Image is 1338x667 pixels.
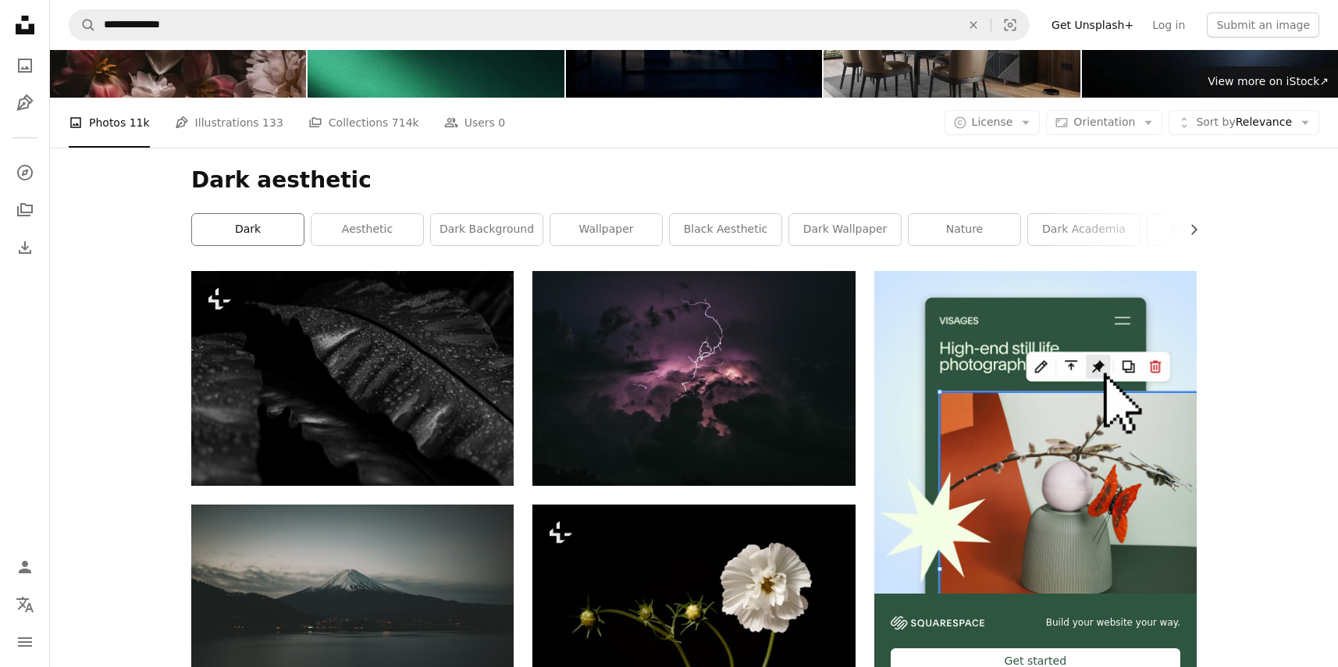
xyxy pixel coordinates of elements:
span: Build your website your way. [1046,616,1180,630]
span: Orientation [1073,116,1135,128]
span: 714k [392,114,419,131]
a: dark background [431,214,543,245]
img: a black and white photo of a large leaf [191,271,514,486]
a: Log in / Sign up [9,551,41,583]
h1: Dark aesthetic [191,166,1197,194]
a: Get Unsplash+ [1042,12,1143,37]
button: License [945,110,1041,135]
a: Illustrations [9,87,41,119]
button: Submit an image [1207,12,1319,37]
a: Download History [9,232,41,263]
span: License [972,116,1013,128]
img: file-1606177908946-d1eed1cbe4f5image [891,616,984,630]
a: dark [192,214,304,245]
a: Illustrations 133 [175,98,283,148]
a: Log in [1143,12,1194,37]
button: Sort byRelevance [1169,110,1319,135]
a: Users 0 [444,98,506,148]
span: 133 [262,114,283,131]
button: Orientation [1046,110,1162,135]
a: View more on iStock↗ [1198,66,1338,98]
button: Clear [956,10,991,40]
a: a white flower with a black background [532,605,855,619]
img: file-1723602894256-972c108553a7image [874,271,1197,594]
a: photo of mountain [191,605,514,619]
a: dark wallpaper [789,214,901,245]
a: Photos [9,50,41,81]
a: Collections [9,194,41,226]
span: Sort by [1196,116,1235,128]
a: photography of lightning storm [532,371,855,385]
span: View more on iStock ↗ [1208,75,1329,87]
a: nature [909,214,1020,245]
button: scroll list to the right [1180,214,1197,245]
a: dark academia [1028,214,1140,245]
a: wallpaper [550,214,662,245]
button: Language [9,589,41,620]
button: Visual search [991,10,1029,40]
a: Explore [9,157,41,188]
span: 0 [498,114,505,131]
form: Find visuals sitewide [69,9,1030,41]
a: a black and white photo of a large leaf [191,371,514,385]
a: Home — Unsplash [9,9,41,44]
button: Menu [9,626,41,658]
button: Search Unsplash [69,10,96,40]
a: Collections 714k [308,98,419,148]
span: Relevance [1196,115,1292,130]
a: black aesthetic [670,214,781,245]
img: photography of lightning storm [532,271,855,486]
a: background [1148,214,1259,245]
a: aesthetic [311,214,423,245]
